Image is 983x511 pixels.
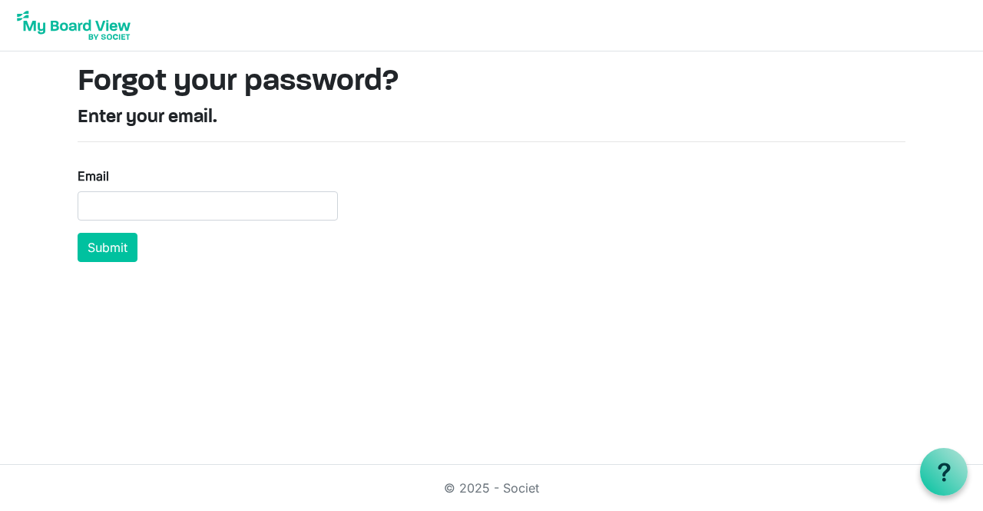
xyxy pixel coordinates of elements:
[12,6,135,45] img: My Board View Logo
[78,233,137,262] button: Submit
[444,480,539,496] a: © 2025 - Societ
[78,167,109,185] label: Email
[78,64,905,101] h1: Forgot your password?
[78,107,905,129] h4: Enter your email.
